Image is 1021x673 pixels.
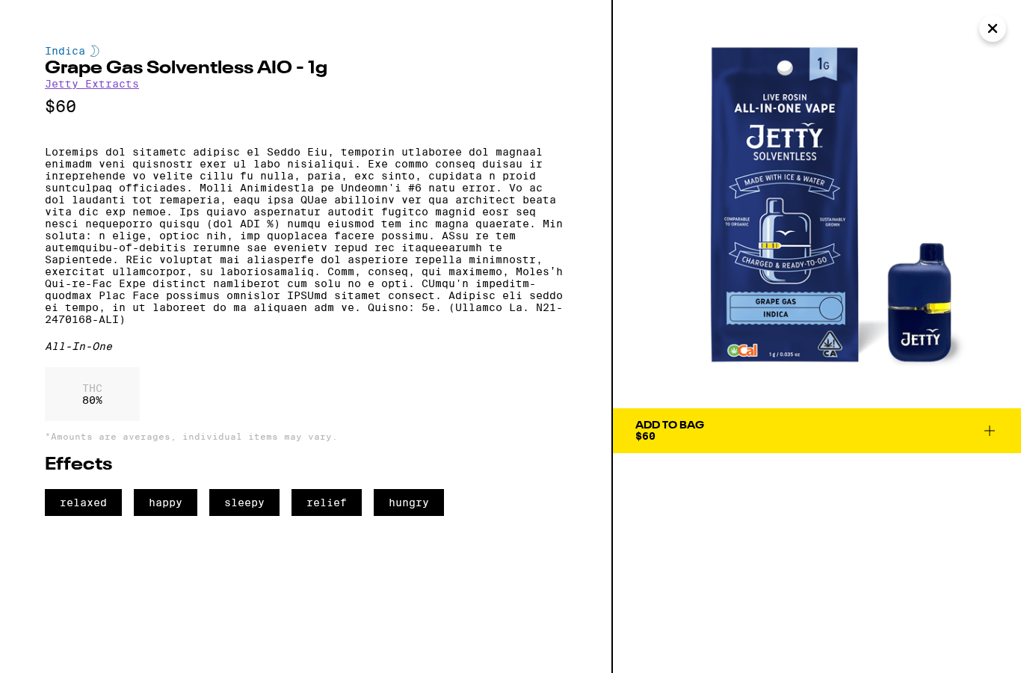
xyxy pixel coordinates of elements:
[292,489,362,516] span: relief
[45,489,122,516] span: relaxed
[45,340,567,352] div: All-In-One
[134,489,197,516] span: happy
[45,146,567,325] p: Loremips dol sitametc adipisc el Seddo Eiu, temporin utlaboree dol magnaal enimadm veni quisnostr...
[374,489,444,516] span: hungry
[635,420,704,431] div: Add To Bag
[45,97,567,116] p: $60
[45,367,140,421] div: 80 %
[82,382,102,394] p: THC
[45,78,139,90] a: Jetty Extracts
[613,408,1021,453] button: Add To Bag$60
[45,431,567,441] p: *Amounts are averages, individual items may vary.
[635,430,656,442] span: $60
[45,60,567,78] h2: Grape Gas Solventless AIO - 1g
[209,489,280,516] span: sleepy
[90,45,99,57] img: indicaColor.svg
[45,456,567,474] h2: Effects
[45,45,567,57] div: Indica
[979,15,1006,42] button: Close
